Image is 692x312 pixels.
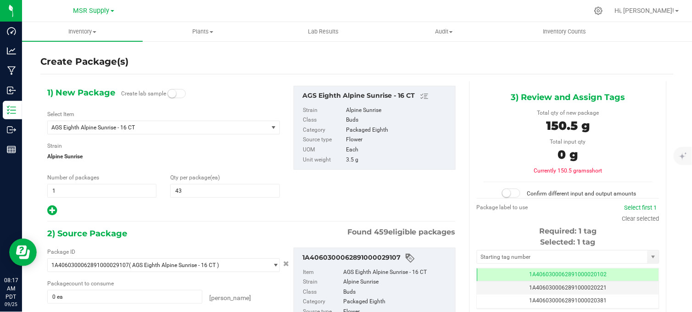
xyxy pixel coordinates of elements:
[7,27,16,36] inline-svg: Dashboard
[47,209,57,216] span: Add new output
[48,290,202,303] input: 0 ea
[143,22,263,41] a: Plants
[47,174,99,181] span: Number of packages
[303,125,345,135] label: Category
[47,142,62,150] label: Strain
[47,150,280,163] span: Alpine Sunrise
[303,145,345,155] label: UOM
[346,155,451,165] div: 3.5 g
[47,227,127,240] span: 2) Source Package
[303,267,342,278] label: Item
[541,238,596,246] span: Selected: 1 tag
[303,135,345,145] label: Source type
[7,145,16,154] inline-svg: Reports
[7,46,16,56] inline-svg: Analytics
[343,287,451,297] div: Buds
[531,28,599,36] span: Inventory Counts
[40,55,128,68] h4: Create Package(s)
[647,251,659,263] span: select
[7,125,16,134] inline-svg: Outbound
[622,215,659,222] a: Clear selected
[477,251,647,263] input: Starting tag number
[530,271,607,278] span: 1A4060300062891000020102
[346,115,451,125] div: Buds
[268,121,279,134] span: select
[346,125,451,135] div: Packaged Eighth
[209,294,251,301] span: [PERSON_NAME]
[303,277,342,287] label: Strain
[384,28,504,36] span: Audit
[69,280,83,287] span: count
[303,155,345,165] label: Unit weight
[4,301,18,308] p: 09/25
[51,262,129,268] span: 1A4060300062891000029107
[7,86,16,95] inline-svg: Inbound
[47,280,114,287] span: Package to consume
[303,287,342,297] label: Class
[47,249,75,255] span: Package ID
[22,22,143,41] a: Inventory
[558,147,578,162] span: 0 g
[51,124,256,131] span: AGS Eighth Alpine Sunrise - 16 CT
[7,106,16,115] inline-svg: Inventory
[171,184,279,197] input: 43
[303,91,451,102] div: AGS Eighth Alpine Sunrise - 16 CT
[303,115,345,125] label: Class
[4,276,18,301] p: 08:17 AM PDT
[511,90,625,104] span: 3) Review and Assign Tags
[73,7,110,15] span: MSR Supply
[9,239,37,266] iframe: Resource center
[210,174,220,181] span: (ea)
[550,139,586,145] span: Total input qty
[22,28,143,36] span: Inventory
[547,118,590,133] span: 150.5 g
[625,204,657,211] a: Select first 1
[346,145,451,155] div: Each
[593,6,604,15] div: Manage settings
[303,297,342,307] label: Category
[129,262,219,268] span: ( AGS Eighth Alpine Sunrise - 16 CT )
[346,106,451,116] div: Alpine Sunrise
[534,167,603,174] span: Currently 150.5 grams
[343,297,451,307] div: Packaged Eighth
[121,87,166,100] label: Create lab sample
[281,257,292,271] button: Cancel button
[296,28,351,36] span: Lab Results
[170,174,220,181] span: Qty per package
[504,22,625,41] a: Inventory Counts
[477,204,528,211] span: Package label to use
[48,184,156,197] input: 1
[537,110,599,116] span: Total qty of new package
[374,228,388,236] span: 459
[346,135,451,145] div: Flower
[530,297,607,304] span: 1A4060300062891000020381
[530,284,607,291] span: 1A4060300062891000020221
[47,110,74,118] label: Select Item
[615,7,675,14] span: Hi, [PERSON_NAME]!
[268,259,279,272] span: select
[527,190,636,197] span: Confirm different input and output amounts
[7,66,16,75] inline-svg: Manufacturing
[590,167,603,174] span: short
[143,28,263,36] span: Plants
[347,227,456,238] span: Found eligible packages
[384,22,504,41] a: Audit
[343,277,451,287] div: Alpine Sunrise
[303,106,345,116] label: Strain
[343,267,451,278] div: AGS Eighth Alpine Sunrise - 16 CT
[263,22,384,41] a: Lab Results
[47,86,115,100] span: 1) New Package
[540,227,597,235] span: Required: 1 tag
[303,253,451,264] div: 1A4060300062891000029107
